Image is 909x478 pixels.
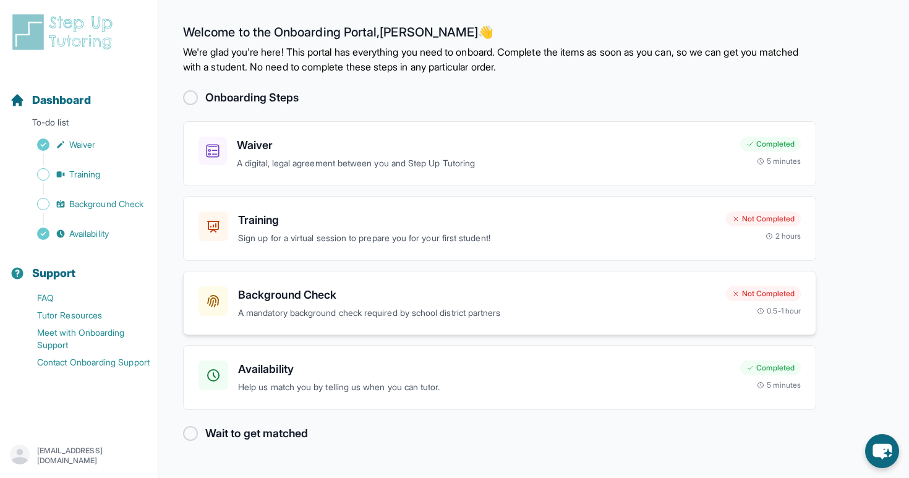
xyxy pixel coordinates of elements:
[10,354,158,371] a: Contact Onboarding Support
[10,136,158,153] a: Waiver
[238,286,716,304] h3: Background Check
[237,137,730,154] h3: Waiver
[740,361,801,375] div: Completed
[205,425,308,442] h2: Wait to get matched
[183,121,816,186] a: WaiverA digital, legal agreement between you and Step Up TutoringCompleted5 minutes
[10,289,158,307] a: FAQ
[238,231,716,245] p: Sign up for a virtual session to prepare you for your first student!
[766,231,801,241] div: 2 hours
[183,271,816,336] a: Background CheckA mandatory background check required by school district partnersNot Completed0.5...
[238,361,730,378] h3: Availability
[32,265,76,282] span: Support
[183,45,816,74] p: We're glad you're here! This portal has everything you need to onboard. Complete the items as soo...
[757,156,801,166] div: 5 minutes
[5,72,153,114] button: Dashboard
[69,228,109,240] span: Availability
[205,89,299,106] h2: Onboarding Steps
[238,211,716,229] h3: Training
[10,445,148,467] button: [EMAIL_ADDRESS][DOMAIN_NAME]
[69,198,143,210] span: Background Check
[757,380,801,390] div: 5 minutes
[238,306,716,320] p: A mandatory background check required by school district partners
[10,92,91,109] a: Dashboard
[37,446,148,466] p: [EMAIL_ADDRESS][DOMAIN_NAME]
[10,307,158,324] a: Tutor Resources
[757,306,801,316] div: 0.5-1 hour
[183,345,816,410] a: AvailabilityHelp us match you by telling us when you can tutor.Completed5 minutes
[726,286,801,301] div: Not Completed
[238,380,730,395] p: Help us match you by telling us when you can tutor.
[237,156,730,171] p: A digital, legal agreement between you and Step Up Tutoring
[10,195,158,213] a: Background Check
[726,211,801,226] div: Not Completed
[10,225,158,242] a: Availability
[69,139,95,151] span: Waiver
[183,25,816,45] h2: Welcome to the Onboarding Portal, [PERSON_NAME] 👋
[10,324,158,354] a: Meet with Onboarding Support
[5,116,153,134] p: To-do list
[865,434,899,468] button: chat-button
[740,137,801,152] div: Completed
[10,166,158,183] a: Training
[10,12,120,52] img: logo
[69,168,101,181] span: Training
[5,245,153,287] button: Support
[183,196,816,261] a: TrainingSign up for a virtual session to prepare you for your first student!Not Completed2 hours
[32,92,91,109] span: Dashboard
